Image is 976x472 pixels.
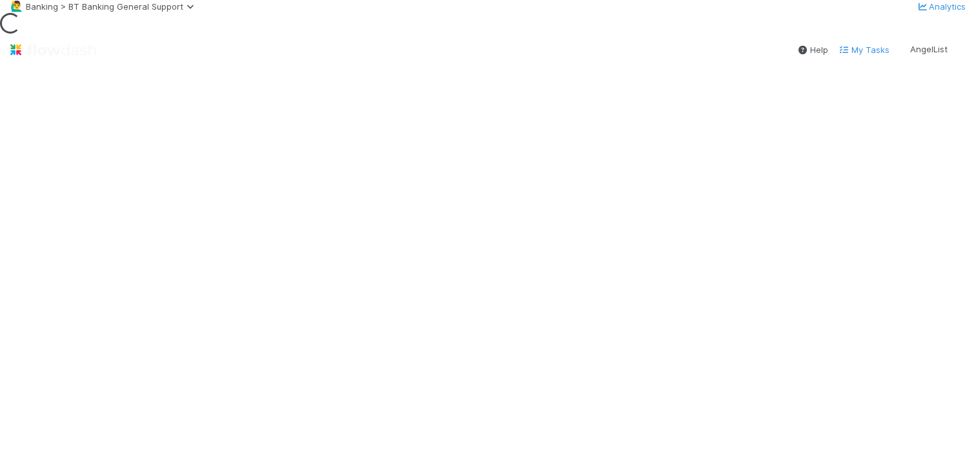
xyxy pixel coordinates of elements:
a: My Tasks [839,43,890,56]
span: My Tasks [839,45,890,55]
div: Help [797,43,828,56]
a: Analytics [916,1,966,12]
span: AngelList [910,44,948,54]
span: Banking > BT Banking General Support [26,1,199,12]
img: logo-inverted-e16ddd16eac7371096b0.svg [10,39,96,61]
span: 🙋‍♂️ [10,1,23,12]
img: avatar_a8b9208c-77c1-4b07-b461-d8bc701f972e.png [953,43,966,56]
